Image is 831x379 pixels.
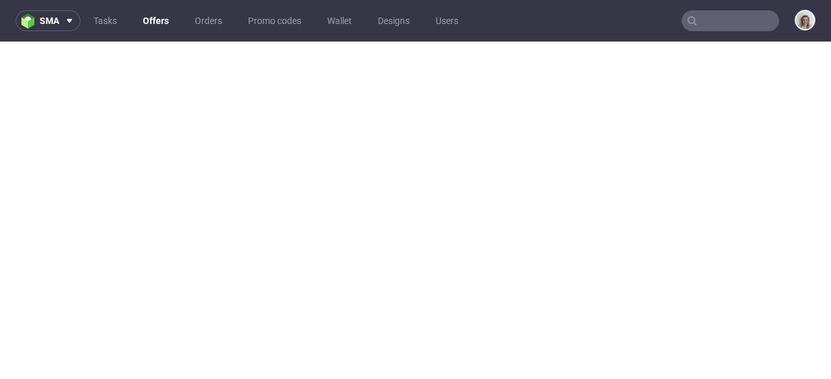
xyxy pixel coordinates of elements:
a: Offers [135,10,177,31]
img: logo [21,14,40,29]
a: Designs [370,10,417,31]
img: Monika Poźniak [796,11,814,29]
a: Users [428,10,466,31]
button: sma [16,10,81,31]
a: Promo codes [240,10,309,31]
a: Orders [187,10,230,31]
a: Tasks [86,10,125,31]
a: Wallet [319,10,360,31]
span: sma [40,16,59,25]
